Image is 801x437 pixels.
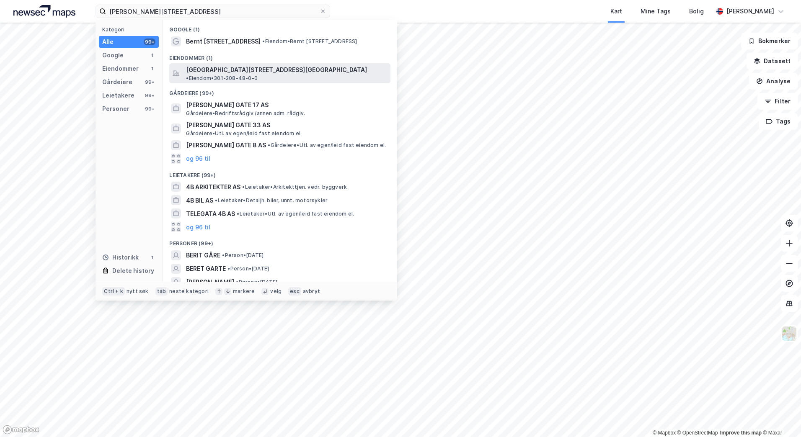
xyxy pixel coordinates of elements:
button: Datasett [747,53,798,69]
span: 4B ARKITEKTER AS [186,182,240,192]
span: Person • [DATE] [236,279,277,285]
div: Personer (99+) [163,234,397,249]
div: Kategori [102,26,159,33]
div: avbryt [303,288,320,295]
span: Gårdeiere • Utl. av egen/leid fast eiendom el. [186,130,302,137]
button: Tags [759,113,798,130]
button: Analyse [749,73,798,90]
div: Mine Tags [641,6,671,16]
div: 99+ [144,105,155,112]
span: 4B BIL AS [186,195,213,206]
input: Søk på adresse, matrikkel, gårdeiere, leietakere eller personer [106,5,320,18]
a: Mapbox homepage [3,425,39,434]
span: • [227,265,230,272]
div: Leietakere (99+) [163,165,397,180]
div: 1 [149,254,155,261]
img: Z [781,326,797,342]
div: markere [233,288,255,295]
div: 1 [149,52,155,59]
div: tab [155,287,168,296]
div: Leietakere [102,90,134,100]
div: velg [270,288,282,295]
a: OpenStreetMap [677,430,718,436]
span: [PERSON_NAME] GATE 17 AS [186,100,387,110]
span: BERIT GÅRE [186,250,220,260]
span: Leietaker • Arkitekttjen. vedr. byggverk [242,184,347,190]
span: • [242,184,245,190]
a: Improve this map [720,430,762,436]
div: Eiendommer (1) [163,48,397,63]
span: [PERSON_NAME] GATE 33 AS [186,120,387,130]
span: • [237,211,239,217]
span: Person • [DATE] [227,265,269,272]
div: Kart [610,6,622,16]
div: Ctrl + k [102,287,125,296]
div: [PERSON_NAME] [726,6,774,16]
div: 99+ [144,92,155,99]
span: Eiendom • Bernt [STREET_ADDRESS] [262,38,357,45]
button: og 96 til [186,154,210,164]
span: • [222,252,225,258]
span: Gårdeiere • Bedriftsrådgiv./annen adm. rådgiv. [186,110,305,117]
div: neste kategori [169,288,209,295]
div: Alle [102,37,114,47]
span: BERET GARTE [186,264,226,274]
button: Filter [757,93,798,110]
span: [PERSON_NAME] [186,277,234,287]
span: Bernt [STREET_ADDRESS] [186,36,261,46]
div: 1 [149,65,155,72]
button: og 96 til [186,222,210,232]
div: Delete history [112,266,154,276]
span: Person • [DATE] [222,252,264,259]
button: Bokmerker [741,33,798,49]
span: • [262,38,265,44]
div: Google (1) [163,20,397,35]
div: Google [102,50,124,60]
div: nytt søk [127,288,149,295]
iframe: Chat Widget [759,397,801,437]
div: Gårdeiere [102,77,132,87]
span: • [186,75,189,81]
div: esc [288,287,301,296]
span: Leietaker • Utl. av egen/leid fast eiendom el. [237,211,354,217]
div: Eiendommer [102,64,139,74]
div: 99+ [144,79,155,85]
img: logo.a4113a55bc3d86da70a041830d287a7e.svg [13,5,75,18]
a: Mapbox [653,430,676,436]
div: Gårdeiere (99+) [163,83,397,98]
div: Historikk [102,252,139,262]
div: Kontrollprogram for chat [759,397,801,437]
div: Bolig [689,6,704,16]
span: Leietaker • Detaljh. biler, unnt. motorsykler [215,197,328,204]
span: [GEOGRAPHIC_DATA][STREET_ADDRESS][GEOGRAPHIC_DATA] [186,65,367,75]
div: Personer [102,104,129,114]
div: 99+ [144,39,155,45]
span: [PERSON_NAME] GATE 8 AS [186,140,266,150]
span: TELEGATA 4B AS [186,209,235,219]
span: • [268,142,270,148]
span: • [215,197,217,203]
span: • [236,279,238,285]
span: Gårdeiere • Utl. av egen/leid fast eiendom el. [268,142,386,149]
span: Eiendom • 301-208-48-0-0 [186,75,258,82]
